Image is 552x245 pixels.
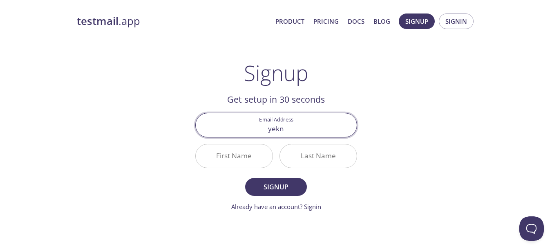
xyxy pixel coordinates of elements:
h1: Signup [244,61,308,85]
span: Signin [445,16,467,27]
a: Pricing [313,16,339,27]
strong: testmail [77,14,118,28]
a: testmail.app [77,14,269,28]
button: Signup [245,178,306,196]
h2: Get setup in 30 seconds [195,92,357,106]
a: Blog [373,16,390,27]
a: Docs [348,16,364,27]
button: Signin [439,13,474,29]
span: Signup [254,181,297,193]
a: Already have an account? Signin [231,202,321,211]
iframe: Help Scout Beacon - Open [519,216,544,241]
span: Signup [405,16,428,27]
button: Signup [399,13,435,29]
a: Product [275,16,304,27]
